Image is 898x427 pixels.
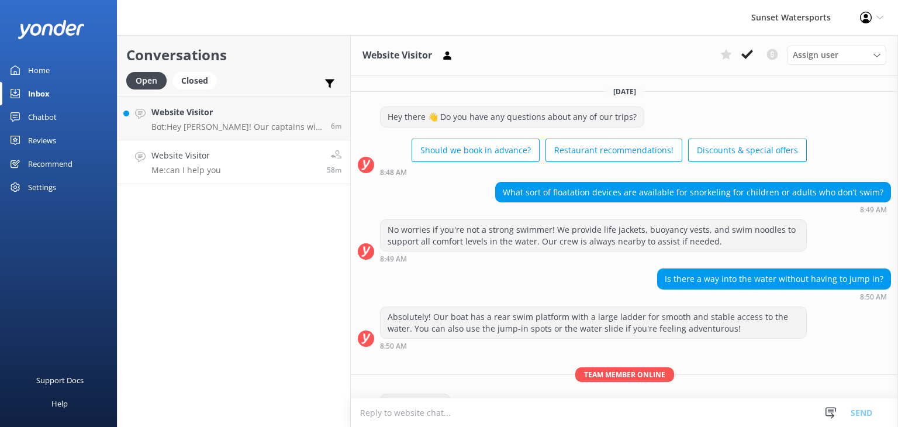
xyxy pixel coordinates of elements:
button: Discounts & special offers [688,139,807,162]
strong: 8:48 AM [380,169,407,176]
div: Home [28,58,50,82]
p: Bot: Hey [PERSON_NAME]! Our captains will check the weather on the day of your trip, and if condi... [151,122,322,132]
div: Settings [28,175,56,199]
div: Inbox [28,82,50,105]
span: [DATE] [606,87,643,97]
p: Me: can I help you [151,165,221,175]
h2: Conversations [126,44,341,66]
span: Assign user [793,49,838,61]
span: Oct 04 2025 07:50am (UTC -05:00) America/Cancun [327,165,341,175]
div: Oct 04 2025 07:49am (UTC -05:00) America/Cancun [495,205,891,213]
span: Oct 04 2025 08:42am (UTC -05:00) America/Cancun [331,121,341,131]
div: Reviews [28,129,56,152]
div: Open [126,72,167,89]
button: Restaurant recommendations! [545,139,682,162]
div: Absolutely! Our boat has a rear swim platform with a large ladder for smooth and stable access to... [381,307,806,338]
a: Closed [172,74,223,87]
a: Website VisitorBot:Hey [PERSON_NAME]! Our captains will check the weather on the day of your trip... [118,97,350,140]
div: can I help you [381,394,450,414]
div: Help [51,392,68,415]
div: Oct 04 2025 07:50am (UTC -05:00) America/Cancun [380,342,807,350]
div: Hey there 👋 Do you have any questions about any of our trips? [381,107,644,127]
h4: Website Visitor [151,149,221,162]
div: Is there a way into the water without having to jump in? [658,269,890,289]
a: Website VisitorMe:can I help you58m [118,140,350,184]
div: Chatbot [28,105,57,129]
button: Should we book in advance? [412,139,540,162]
div: Assign User [787,46,886,64]
div: Oct 04 2025 07:49am (UTC -05:00) America/Cancun [380,254,807,263]
img: yonder-white-logo.png [18,20,85,39]
h3: Website Visitor [362,48,432,63]
h4: Website Visitor [151,106,322,119]
strong: 8:49 AM [860,206,887,213]
div: Recommend [28,152,72,175]
strong: 8:49 AM [380,256,407,263]
div: Support Docs [36,369,84,392]
div: Oct 04 2025 07:50am (UTC -05:00) America/Cancun [657,292,891,301]
a: Open [126,74,172,87]
div: Oct 04 2025 07:48am (UTC -05:00) America/Cancun [380,168,807,176]
strong: 8:50 AM [860,294,887,301]
span: Team member online [575,367,674,382]
div: What sort of floatation devices are available for snorkeling for children or adults who don’t swim? [496,182,890,202]
strong: 8:50 AM [380,343,407,350]
div: No worries if you're not a strong swimmer! We provide life jackets, buoyancy vests, and swim nood... [381,220,806,251]
div: Closed [172,72,217,89]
